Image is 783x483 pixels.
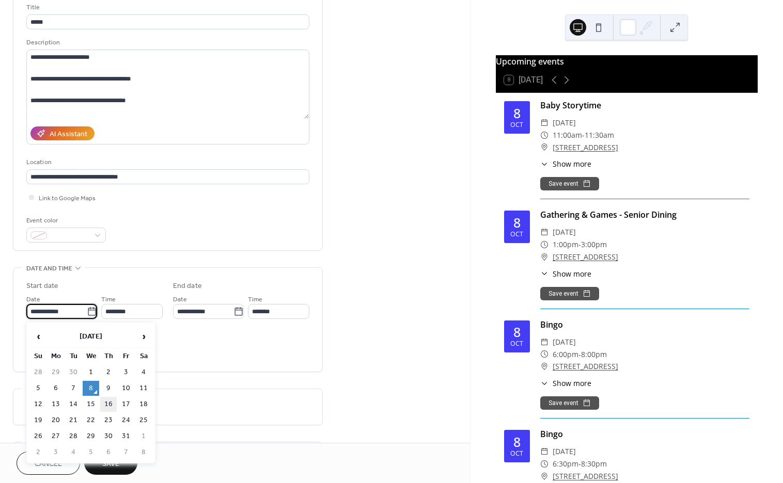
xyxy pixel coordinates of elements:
span: Show more [553,268,591,279]
div: Baby Storytime [540,99,749,111]
td: 5 [30,381,46,396]
button: Cancel [17,452,80,475]
span: - [582,129,585,141]
div: Title [26,2,307,13]
div: 8 [513,436,521,448]
span: Date [173,294,187,305]
td: 16 [100,397,117,412]
div: 8 [513,107,521,120]
div: ​ [540,458,549,470]
div: ​ [540,336,549,348]
td: 3 [118,365,134,380]
span: - [578,458,581,470]
span: 8:00pm [581,348,607,361]
th: Su [30,349,46,364]
span: Date and time [26,263,72,274]
span: [DATE] [553,336,576,348]
td: 31 [118,429,134,444]
div: Upcoming events [496,55,758,68]
td: 28 [30,365,46,380]
td: 12 [30,397,46,412]
div: Oct [510,450,523,457]
span: Show more [553,378,591,389]
td: 22 [83,413,99,428]
td: 17 [118,397,134,412]
td: 5 [83,445,99,460]
td: 20 [48,413,64,428]
span: 3:00pm [581,238,607,251]
td: 13 [48,397,64,412]
th: Fr [118,349,134,364]
div: ​ [540,117,549,129]
td: 10 [118,381,134,396]
div: ​ [540,238,549,251]
div: ​ [540,158,549,169]
td: 6 [48,381,64,396]
span: [DATE] [553,226,576,238]
div: ​ [540,141,549,154]
a: [STREET_ADDRESS] [553,360,618,373]
td: 3 [48,445,64,460]
div: 8 [513,326,521,339]
th: Mo [48,349,64,364]
div: End date [173,281,202,292]
th: [DATE] [48,326,134,348]
th: Tu [65,349,82,364]
td: 4 [65,445,82,460]
td: 7 [65,381,82,396]
td: 23 [100,413,117,428]
td: 1 [83,365,99,380]
td: 28 [65,429,82,444]
td: 6 [100,445,117,460]
a: [STREET_ADDRESS] [553,251,618,263]
td: 18 [135,397,152,412]
td: 30 [65,365,82,380]
button: ​Show more [540,268,591,279]
div: ​ [540,470,549,482]
div: ​ [540,129,549,141]
span: - [578,348,581,361]
div: ​ [540,268,549,279]
span: ‹ [30,326,46,347]
span: › [136,326,151,347]
td: 7 [118,445,134,460]
span: Date [26,294,40,305]
div: AI Assistant [50,129,87,140]
div: 8 [513,216,521,229]
div: Bingo [540,318,749,331]
span: Show more [553,158,591,169]
td: 2 [30,445,46,460]
td: 27 [48,429,64,444]
button: AI Assistant [30,126,95,140]
td: 15 [83,397,99,412]
td: 29 [48,365,64,380]
span: 8:30pm [581,458,607,470]
div: ​ [540,445,549,458]
span: 11:00am [553,129,582,141]
div: Location [26,157,307,168]
a: [STREET_ADDRESS] [553,141,618,154]
span: 6:30pm [553,458,578,470]
div: ​ [540,226,549,238]
td: 30 [100,429,117,444]
td: 21 [65,413,82,428]
span: Time [248,294,262,305]
td: 26 [30,429,46,444]
span: - [578,238,581,251]
span: [DATE] [553,445,576,458]
td: 1 [135,429,152,444]
div: Event color [26,215,104,226]
div: ​ [540,348,549,361]
td: 8 [135,445,152,460]
td: 19 [30,413,46,428]
span: Cancel [35,459,62,470]
span: 11:30am [585,129,614,141]
td: 14 [65,397,82,412]
button: Save event [540,396,599,410]
div: ​ [540,378,549,389]
div: ​ [540,251,549,263]
td: 8 [83,381,99,396]
td: 29 [83,429,99,444]
div: Description [26,37,307,48]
